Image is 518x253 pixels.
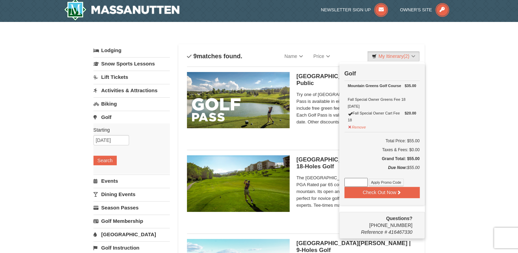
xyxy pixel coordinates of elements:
[93,57,170,70] a: Snow Sports Lessons
[93,156,117,165] button: Search
[344,187,420,198] button: Check Out Now
[296,73,416,87] h5: [GEOGRAPHIC_DATA] Golf Pass - General Public
[400,7,432,12] span: Owner's Site
[344,70,356,77] strong: Golf
[93,97,170,110] a: Biking
[344,146,420,153] div: Taxes & Fees: $0.00
[369,179,404,186] button: Apply Promo Code
[93,44,170,57] a: Lodging
[321,7,388,12] a: Newsletter Sign Up
[348,82,416,110] div: Fall Special Owner Greens Fee 18 [DATE]
[344,215,413,228] span: [PHONE_NUMBER]
[93,126,165,133] label: Starting
[344,164,420,178] div: $55.00
[296,156,416,170] h5: [GEOGRAPHIC_DATA][PERSON_NAME] | 18-Holes Golf
[405,111,416,115] strong: $20.00
[296,174,416,209] span: The [GEOGRAPHIC_DATA][PERSON_NAME] is an 18-hole PGA Rated par 65 course situated at the base of ...
[93,71,170,83] a: Lift Tickets
[187,53,242,60] h4: matches found.
[348,122,366,131] button: Remove
[187,72,290,128] img: 6619859-108-f6e09677.jpg
[361,229,387,235] span: Reference #
[403,53,409,59] span: (2)
[344,137,420,144] h6: Total Price: $55.00
[93,188,170,201] a: Dining Events
[348,110,416,123] div: Fall Special Owner Cart Fee 18
[321,7,371,12] span: Newsletter Sign Up
[386,216,412,221] strong: Questions?
[367,51,419,61] a: My Itinerary(2)
[187,155,290,212] img: 6619859-85-1f84791f.jpg
[308,49,335,63] a: Price
[388,165,407,170] strong: Due Now:
[93,174,170,187] a: Events
[93,201,170,214] a: Season Passes
[93,215,170,227] a: Golf Membership
[344,155,420,162] h5: Grand Total: $55.00
[405,82,416,89] strong: $35.00
[279,49,308,63] a: Name
[93,228,170,241] a: [GEOGRAPHIC_DATA]
[388,229,412,235] span: 416467330
[400,7,449,12] a: Owner's Site
[348,82,416,89] div: Mountain Greens Golf Course
[296,91,416,125] span: Try one of [GEOGRAPHIC_DATA]'s Golf Passes. The Golf Pass is available in either 3, 5 or 7 round ...
[193,53,197,60] span: 9
[93,111,170,123] a: Golf
[93,84,170,97] a: Activities & Attractions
